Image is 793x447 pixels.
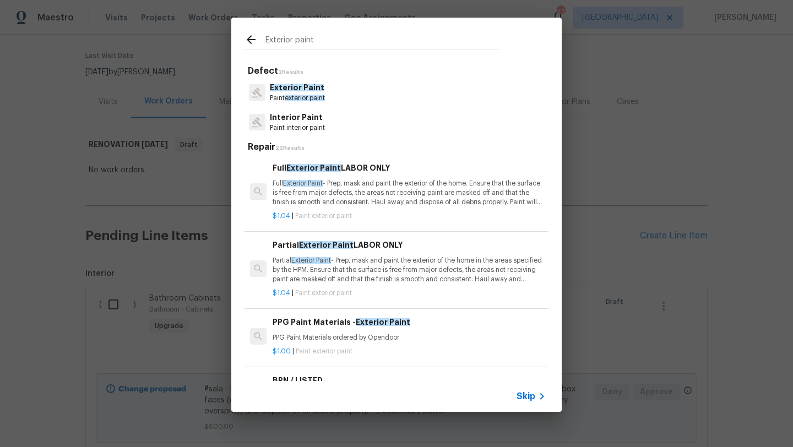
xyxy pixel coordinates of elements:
h6: Full LABOR ONLY [273,162,546,174]
p: Paint interior paint [270,123,325,133]
p: Paint [270,94,325,103]
span: Exterior Paint [270,84,324,91]
p: Partial - Prep, mask and paint the exterior of the home in the areas specified by the HPM. Ensure... [273,256,546,284]
span: 22 Results [275,145,305,151]
h5: Defect [248,66,548,77]
span: Exterior Paint [291,257,331,264]
span: $1.04 [273,290,290,296]
h6: PPG Paint Materials - [273,316,546,328]
span: $1.04 [273,212,290,219]
p: | [273,211,546,221]
h6: BRN / LISTED [273,374,546,386]
span: Skip [517,391,535,402]
span: Paint exterior paint [296,348,352,355]
span: $1.00 [273,348,291,355]
span: Paint exterior paint [295,290,352,296]
span: Paint exterior paint [295,212,352,219]
p: | [273,288,546,298]
span: Exterior Paint [283,180,323,187]
p: Interior Paint [270,112,325,123]
p: | [273,347,546,356]
h6: Partial LABOR ONLY [273,239,546,251]
p: PPG Paint Materials ordered by Opendoor [273,333,546,342]
span: exterior paint [285,95,325,101]
h5: Repair [248,141,548,153]
span: 2 Results [278,69,303,75]
input: Search issues or repairs [265,33,499,50]
span: Exterior Paint [299,241,354,249]
span: Exterior Paint [286,164,341,172]
span: Exterior Paint [356,318,410,326]
p: Full - Prep, mask and paint the exterior of the home. Ensure that the surface is free from major ... [273,179,546,207]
